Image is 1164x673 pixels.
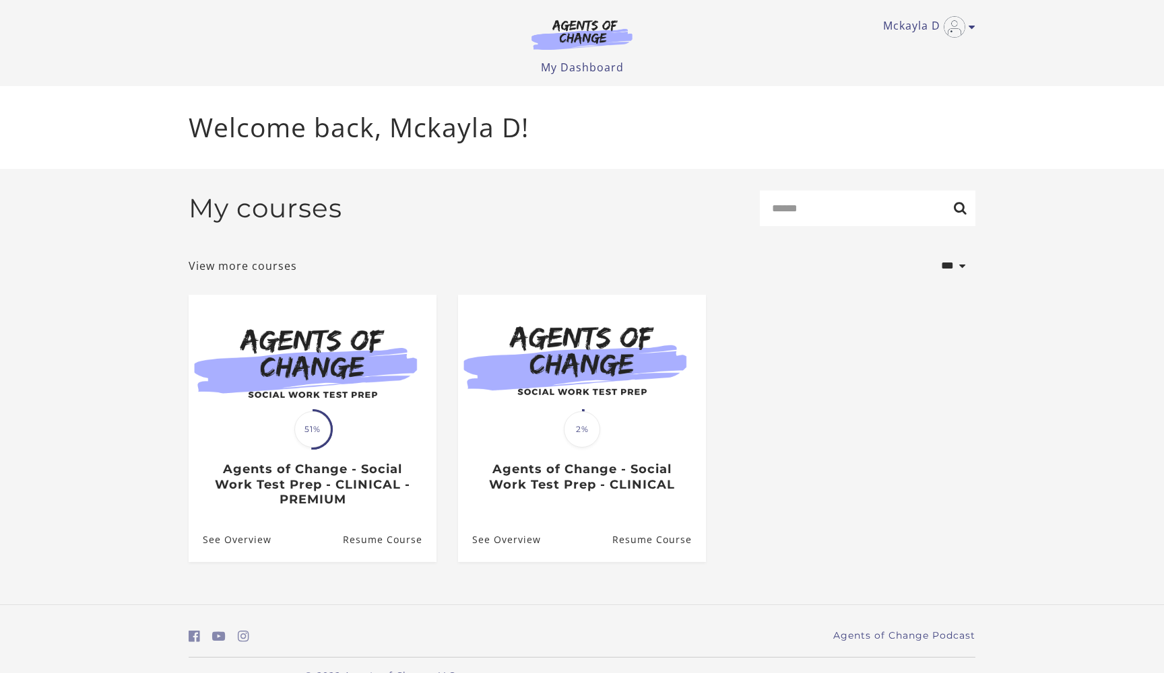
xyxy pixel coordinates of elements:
[238,630,249,643] i: https://www.instagram.com/agentsofchangeprep/ (Open in a new window)
[294,411,331,448] span: 51%
[472,462,691,492] h3: Agents of Change - Social Work Test Prep - CLINICAL
[564,411,600,448] span: 2%
[883,16,969,38] a: Toggle menu
[189,627,200,646] a: https://www.facebook.com/groups/aswbtestprep (Open in a new window)
[517,19,647,50] img: Agents of Change Logo
[833,629,975,643] a: Agents of Change Podcast
[189,108,975,147] p: Welcome back, Mckayla D!
[541,60,624,75] a: My Dashboard
[238,627,249,646] a: https://www.instagram.com/agentsofchangeprep/ (Open in a new window)
[212,630,226,643] i: https://www.youtube.com/c/AgentsofChangeTestPrepbyMeaganMitchell (Open in a new window)
[189,258,297,274] a: View more courses
[458,518,541,561] a: Agents of Change - Social Work Test Prep - CLINICAL: See Overview
[203,462,422,507] h3: Agents of Change - Social Work Test Prep - CLINICAL - PREMIUM
[189,518,271,561] a: Agents of Change - Social Work Test Prep - CLINICAL - PREMIUM: See Overview
[343,518,437,561] a: Agents of Change - Social Work Test Prep - CLINICAL - PREMIUM: Resume Course
[189,630,200,643] i: https://www.facebook.com/groups/aswbtestprep (Open in a new window)
[612,518,706,561] a: Agents of Change - Social Work Test Prep - CLINICAL: Resume Course
[212,627,226,646] a: https://www.youtube.com/c/AgentsofChangeTestPrepbyMeaganMitchell (Open in a new window)
[189,192,342,224] h2: My courses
